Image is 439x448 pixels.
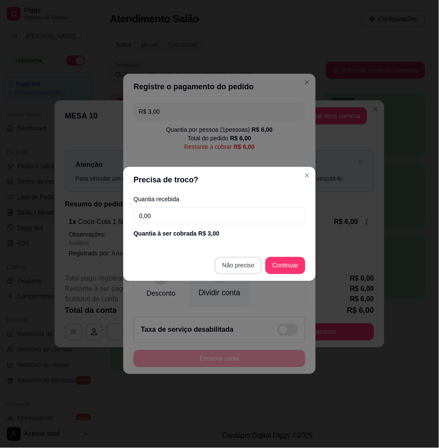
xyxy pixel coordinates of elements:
button: Não preciso [215,257,262,274]
button: Continuar [265,257,305,274]
button: Close [300,169,314,182]
header: Precisa de troco? [123,167,316,193]
div: Quantia à ser cobrada R$ 3,00 [134,230,305,238]
label: Quantia recebida [134,196,305,202]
